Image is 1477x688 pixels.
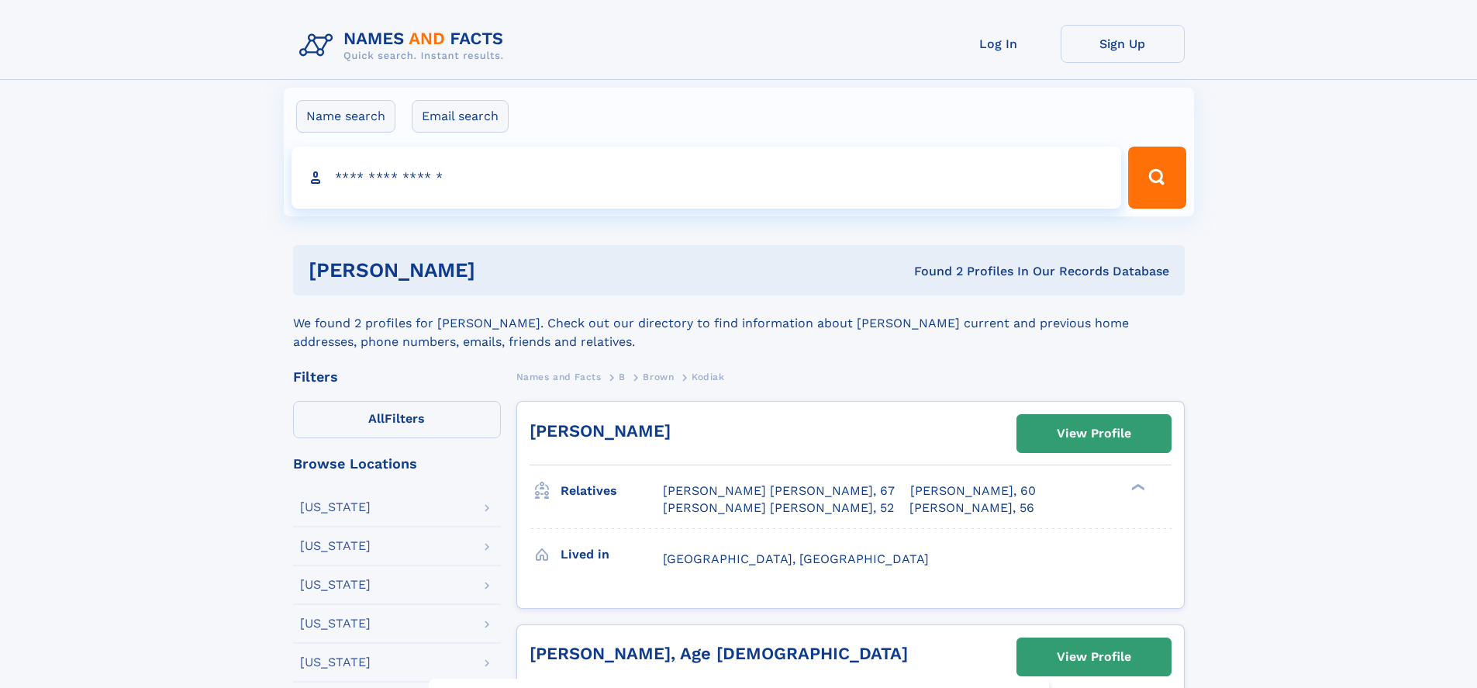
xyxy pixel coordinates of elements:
span: All [368,411,385,426]
a: [PERSON_NAME] [530,421,671,441]
a: [PERSON_NAME] [PERSON_NAME], 67 [663,482,895,500]
a: Sign Up [1061,25,1185,63]
button: Search Button [1128,147,1185,209]
span: Brown [643,372,674,382]
label: Email search [412,100,509,133]
a: [PERSON_NAME], 56 [909,500,1034,517]
div: ❯ [1127,482,1146,493]
a: View Profile [1017,415,1171,452]
div: [US_STATE] [300,501,371,513]
a: View Profile [1017,638,1171,676]
h3: Lived in [561,541,663,568]
div: We found 2 profiles for [PERSON_NAME]. Check out our directory to find information about [PERSON_... [293,296,1185,351]
a: Brown [643,367,674,386]
label: Name search [296,100,395,133]
div: [US_STATE] [300,540,371,552]
span: [GEOGRAPHIC_DATA], [GEOGRAPHIC_DATA] [663,551,929,566]
div: View Profile [1057,416,1131,451]
a: B [619,367,626,386]
span: Kodiak [692,372,725,382]
span: B [619,372,626,382]
a: Log In [937,25,1061,63]
h3: Relatives [561,478,663,504]
a: [PERSON_NAME], 60 [910,482,1036,500]
a: [PERSON_NAME] [PERSON_NAME], 52 [663,500,894,517]
div: Filters [293,370,501,384]
a: Names and Facts [516,367,602,386]
div: Browse Locations [293,457,501,471]
div: Found 2 Profiles In Our Records Database [695,263,1169,280]
div: [US_STATE] [300,579,371,591]
input: search input [292,147,1122,209]
img: Logo Names and Facts [293,25,516,67]
div: [US_STATE] [300,617,371,630]
h1: [PERSON_NAME] [309,261,695,280]
a: [PERSON_NAME], Age [DEMOGRAPHIC_DATA] [530,644,908,663]
div: [US_STATE] [300,656,371,669]
label: Filters [293,401,501,438]
div: View Profile [1057,639,1131,675]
